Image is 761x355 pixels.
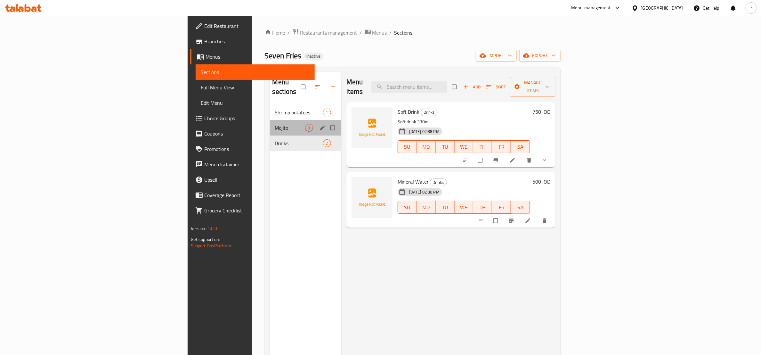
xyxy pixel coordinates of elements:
button: Manage items [510,77,555,97]
div: items [323,109,331,116]
span: Mojito [275,124,305,132]
span: r [750,4,752,12]
button: TH [473,201,492,214]
span: Add item [462,82,482,92]
button: SU [398,201,417,214]
button: show more [538,153,553,167]
div: Drinks [421,109,438,116]
button: Branch-specific-item [504,214,520,228]
span: Edit Menu [201,99,310,107]
button: TU [436,140,455,153]
button: Sort [485,82,507,92]
span: Restaurants management [300,29,357,37]
span: WE [457,142,471,152]
span: TU [438,142,452,152]
span: SU [401,203,414,212]
div: Drinks [430,178,447,186]
span: Coverage Report [204,191,310,199]
a: Branches [190,34,315,49]
span: Drinks [275,139,323,147]
a: Coupons [190,126,315,141]
button: Branch-specific-item [489,153,504,167]
span: Menus [206,53,310,61]
button: edit [318,124,328,132]
span: import [481,52,512,60]
span: 1 [323,110,331,116]
a: Edit menu item [525,218,532,224]
span: Mineral Water [398,177,429,186]
button: SU [398,140,417,153]
span: Promotions [204,145,310,153]
a: Full Menu View [196,80,315,95]
span: Coupons [204,130,310,137]
div: items [323,139,331,147]
span: Menu disclaimer [204,161,310,168]
a: Support.OpsPlatform [191,242,231,250]
div: Shrimp potatoes [275,109,323,116]
button: TU [436,201,455,214]
input: search [371,81,447,93]
span: Add [463,83,481,91]
button: MO [417,140,436,153]
div: items [305,124,313,132]
span: Sections [201,68,310,76]
span: MO [419,142,433,152]
span: Select to update [474,154,488,166]
button: import [476,50,517,62]
p: Soft drink 330ml [398,118,530,126]
span: Drinks [421,109,437,116]
li: / [360,29,362,37]
a: Edit menu item [509,157,517,163]
span: [DATE] 02:38 PM [407,189,442,195]
a: Grocery Checklist [190,203,315,218]
button: FR [492,140,511,153]
div: Menu-management [571,4,611,12]
a: Menus [190,49,315,64]
button: export [519,50,561,62]
a: Coverage Report [190,187,315,203]
a: Restaurants management [293,29,357,37]
span: FR [495,142,508,152]
span: Choice Groups [204,114,310,122]
div: Mojito8edit [270,120,341,136]
nav: breadcrumb [265,29,561,37]
span: Sort items [482,82,510,92]
span: SA [514,142,527,152]
span: Menus [372,29,387,37]
span: Select section [448,81,462,93]
li: / [390,29,392,37]
span: Select all sections [297,81,311,93]
button: SA [511,201,530,214]
span: Grocery Checklist [204,207,310,214]
h6: 500 IQD [532,177,550,186]
button: sort-choices [459,153,474,167]
button: delete [522,153,538,167]
span: Drinks [430,179,447,186]
button: Add section [326,80,341,94]
button: delete [538,214,553,228]
a: Edit Menu [196,95,315,111]
span: 2 [323,140,331,146]
span: Soft Drink [398,107,419,117]
a: Edit Restaurant [190,18,315,34]
span: Version: [191,224,206,233]
span: FR [495,203,508,212]
button: Add [462,82,482,92]
img: Mineral Water [352,177,393,218]
span: 8 [305,125,313,131]
span: Sort sections [311,80,326,94]
svg: Show Choices [541,157,548,163]
span: Manage items [515,79,550,95]
span: TH [476,142,490,152]
button: TH [473,140,492,153]
span: Upsell [204,176,310,184]
span: Get support on: [191,235,220,244]
span: SA [514,203,527,212]
button: WE [455,201,474,214]
span: MO [419,203,433,212]
nav: Menu sections [270,102,341,153]
span: Branches [204,37,310,45]
span: TH [476,203,490,212]
button: FR [492,201,511,214]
